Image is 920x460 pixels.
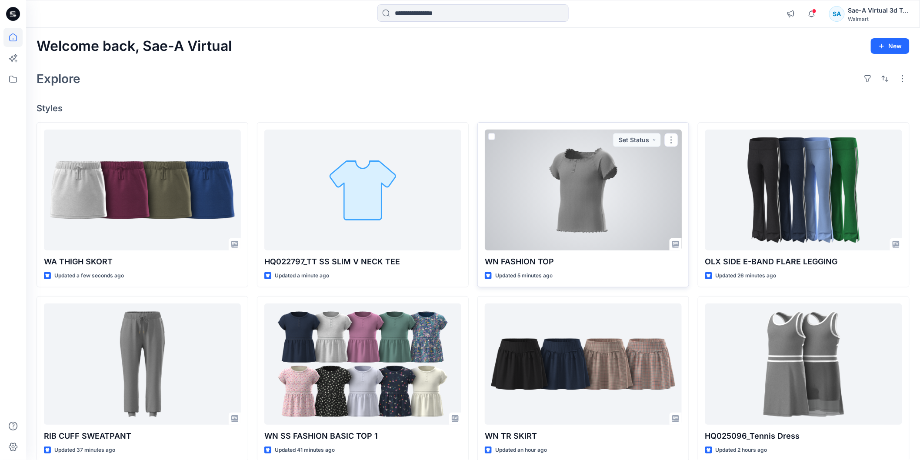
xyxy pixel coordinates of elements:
h2: Explore [37,72,80,86]
div: Walmart [848,16,909,22]
p: RIB CUFF SWEATPANT [44,430,241,442]
p: WA THIGH SKORT [44,256,241,268]
p: Updated 2 hours ago [716,446,767,455]
p: HQ022797_TT SS SLIM V NECK TEE [264,256,461,268]
p: WN SS FASHION BASIC TOP 1 [264,430,461,442]
a: OLX SIDE E-BAND FLARE LEGGING [705,130,902,250]
a: WA THIGH SKORT [44,130,241,250]
p: Updated an hour ago [495,446,547,455]
p: Updated 5 minutes ago [495,271,553,280]
a: WN SS FASHION BASIC TOP 1 [264,303,461,424]
p: Updated a few seconds ago [54,271,124,280]
a: RIB CUFF SWEATPANT [44,303,241,424]
a: WN TR SKIRT [485,303,682,424]
p: Updated a minute ago [275,271,329,280]
a: HQ025096_Tennis Dress [705,303,902,424]
div: Sae-A Virtual 3d Team [848,5,909,16]
div: SA [829,6,845,22]
a: WN FASHION TOP [485,130,682,250]
button: New [871,38,910,54]
p: WN FASHION TOP [485,256,682,268]
h2: Welcome back, Sae-A Virtual [37,38,232,54]
h4: Styles [37,103,910,113]
a: HQ022797_TT SS SLIM V NECK TEE [264,130,461,250]
p: Updated 41 minutes ago [275,446,335,455]
p: Updated 26 minutes ago [716,271,777,280]
p: HQ025096_Tennis Dress [705,430,902,442]
p: WN TR SKIRT [485,430,682,442]
p: Updated 37 minutes ago [54,446,115,455]
p: OLX SIDE E-BAND FLARE LEGGING [705,256,902,268]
